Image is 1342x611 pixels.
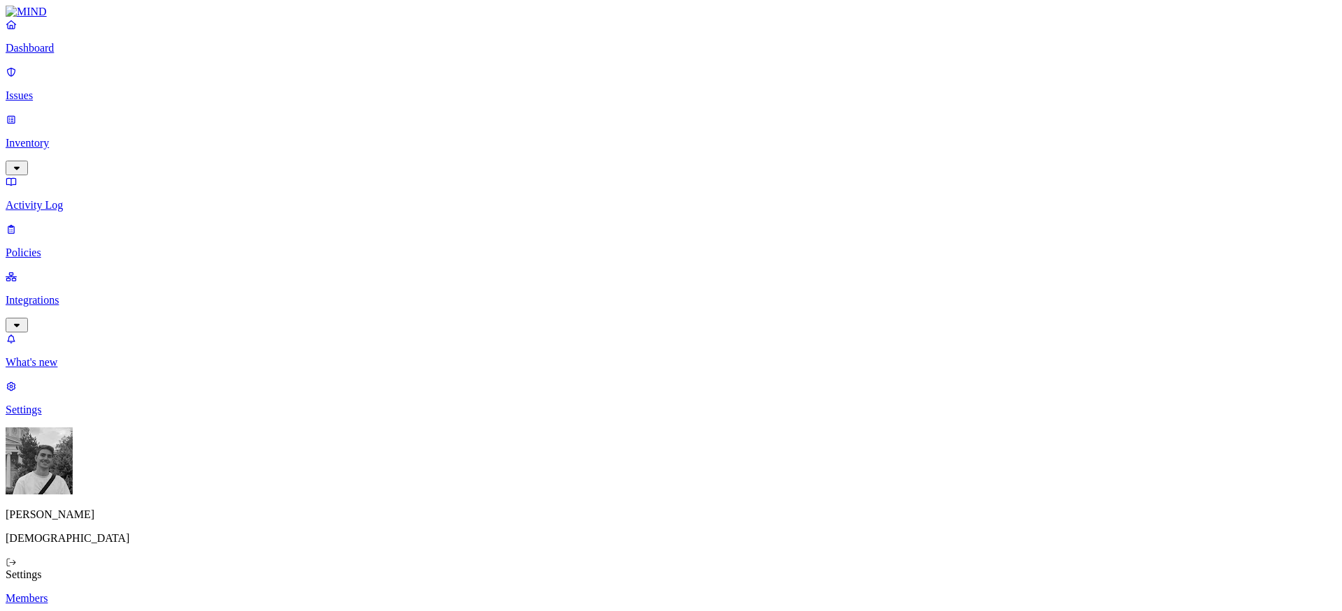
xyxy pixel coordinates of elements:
p: Inventory [6,137,1336,149]
p: Dashboard [6,42,1336,54]
a: Inventory [6,113,1336,173]
p: Settings [6,404,1336,416]
img: Ignacio Rodriguez Paez [6,427,73,494]
a: Integrations [6,270,1336,330]
a: What's new [6,332,1336,369]
p: Activity Log [6,199,1336,212]
a: MIND [6,6,1336,18]
p: What's new [6,356,1336,369]
p: Policies [6,246,1336,259]
a: Activity Log [6,175,1336,212]
p: Integrations [6,294,1336,307]
a: Dashboard [6,18,1336,54]
a: Members [6,592,1336,605]
a: Settings [6,380,1336,416]
div: Settings [6,568,1336,581]
a: Issues [6,66,1336,102]
p: [PERSON_NAME] [6,508,1336,521]
p: [DEMOGRAPHIC_DATA] [6,532,1336,545]
p: Issues [6,89,1336,102]
img: MIND [6,6,47,18]
a: Policies [6,223,1336,259]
